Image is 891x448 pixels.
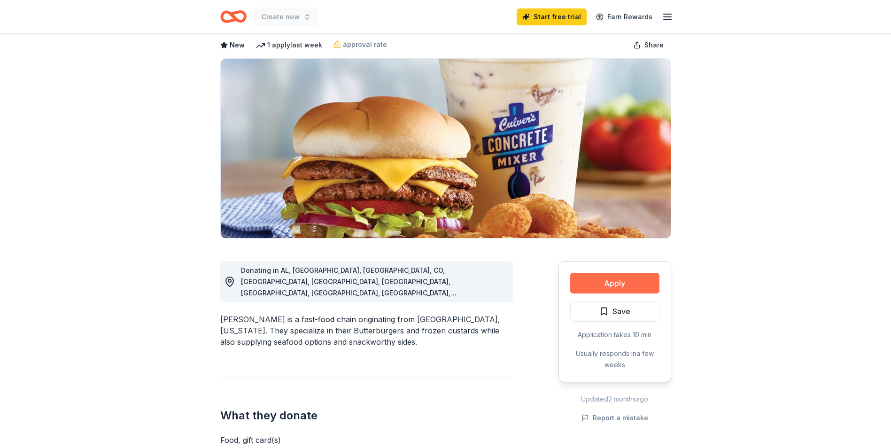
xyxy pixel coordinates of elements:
[570,273,659,294] button: Apply
[626,36,671,54] button: Share
[230,39,245,51] span: New
[644,39,664,51] span: Share
[581,412,648,424] button: Report a mistake
[517,8,587,25] a: Start free trial
[333,39,387,50] a: approval rate
[256,39,322,51] div: 1 apply last week
[221,59,671,238] img: Image for Culver's
[570,301,659,322] button: Save
[220,434,513,446] div: Food, gift card(s)
[241,266,457,364] span: Donating in AL, [GEOGRAPHIC_DATA], [GEOGRAPHIC_DATA], CO, [GEOGRAPHIC_DATA], [GEOGRAPHIC_DATA], [...
[612,305,630,317] span: Save
[570,329,659,340] div: Application takes 10 min
[590,8,658,25] a: Earn Rewards
[220,314,513,348] div: [PERSON_NAME] is a fast-food chain originating from [GEOGRAPHIC_DATA], [US_STATE]. They specializ...
[220,6,247,28] a: Home
[220,408,513,423] h2: What they donate
[570,348,659,371] div: Usually responds in a few weeks
[254,8,318,26] button: Create new
[262,11,300,23] span: Create new
[558,394,671,405] div: Updated 2 months ago
[343,39,387,50] span: approval rate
